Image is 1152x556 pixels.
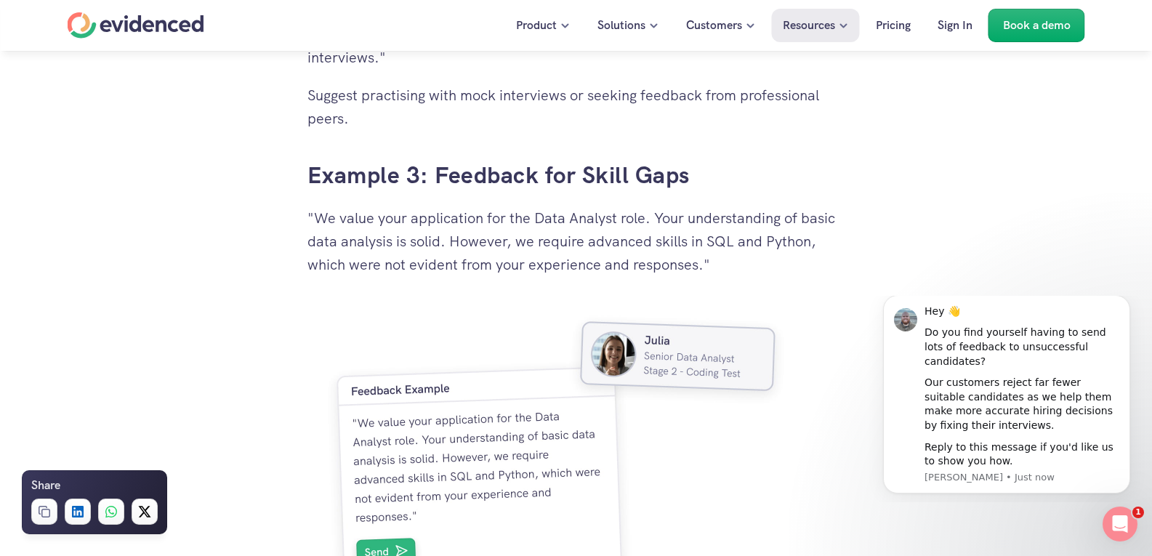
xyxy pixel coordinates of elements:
div: Message content [63,9,258,173]
h6: Share [31,476,60,495]
img: Profile image for Lewis [33,12,56,36]
p: "We value your application for the Data Analyst role. Your understanding of basic data analysis i... [307,206,845,276]
p: Sign In [938,16,972,35]
p: Message from Lewis, sent Just now [63,175,258,188]
h3: Example 3: Feedback for Skill Gaps [307,159,845,192]
p: Pricing [876,16,911,35]
a: Book a demo [988,9,1085,42]
div: Reply to this message if you'd like us to show you how. [63,145,258,173]
div: Our customers reject far fewer suitable candidates as we help them make more accurate hiring deci... [63,80,258,137]
div: Hey 👋 [63,9,258,23]
p: Suggest practising with mock interviews or seeking feedback from professional peers. [307,84,845,130]
div: Do you find yourself having to send lots of feedback to unsuccessful candidates? [63,30,258,73]
p: Resources [783,16,835,35]
a: Sign In [927,9,983,42]
span: 1 [1132,507,1144,518]
iframe: Intercom live chat [1103,507,1137,541]
iframe: Intercom notifications message [861,296,1152,502]
a: Pricing [865,9,922,42]
p: Product [516,16,557,35]
p: Solutions [597,16,645,35]
p: Book a demo [1003,16,1071,35]
a: Home [68,12,204,39]
p: Customers [686,16,742,35]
